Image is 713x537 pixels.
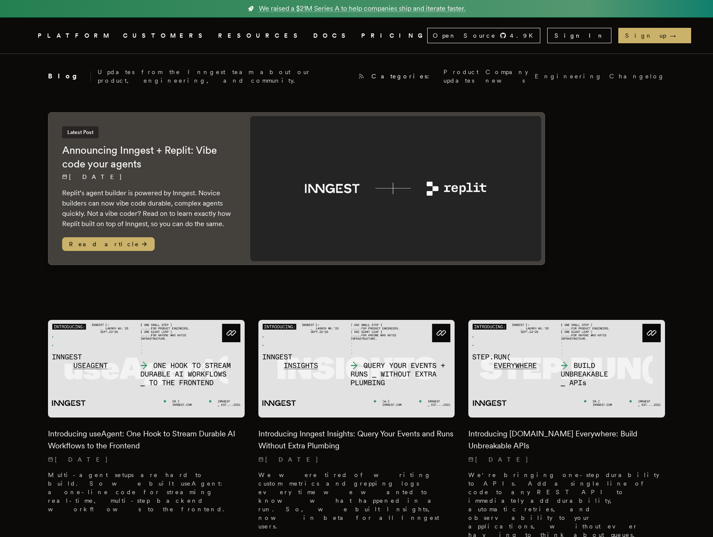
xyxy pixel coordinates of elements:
[62,237,155,251] span: Read article
[62,173,233,181] p: [DATE]
[468,455,665,464] p: [DATE]
[48,428,245,452] h2: Introducing useAgent: One Hook to Stream Durable AI Workflows to the Frontend
[259,3,466,14] span: We raised a $21M Series A to help companies ship and iterate faster.
[547,28,611,43] a: Sign In
[62,143,233,171] h2: Announcing Inngest + Replit: Vibe code your agents
[48,471,245,513] p: Multi-agent setups are hard to build. So we built useAgent: a one-line code for streaming real-ti...
[510,31,538,40] span: 4.9 K
[250,116,541,261] img: Featured image for Announcing Inngest + Replit: Vibe code your agents blog post
[618,28,691,43] a: Sign up
[48,320,245,418] img: Featured image for Introducing useAgent: One Hook to Stream Durable AI Workflows to the Frontend ...
[361,30,427,41] a: PRICING
[443,68,479,85] a: Product updates
[38,30,113,41] button: PLATFORM
[258,455,455,464] p: [DATE]
[14,18,699,54] nav: Global
[485,68,528,85] a: Company news
[123,30,208,41] a: CUSTOMERS
[218,30,303,41] button: RESOURCES
[62,188,233,229] p: Replit’s agent builder is powered by Inngest. Novice builders can now vibe code durable, complex ...
[258,428,455,452] h2: Introducing Inngest Insights: Query Your Events and Runs Without Extra Plumbing
[48,320,245,521] a: Featured image for Introducing useAgent: One Hook to Stream Durable AI Workflows to the Frontend ...
[48,112,545,265] a: Latest PostAnnouncing Inngest + Replit: Vibe code your agents[DATE] Replit’s agent builder is pow...
[313,30,351,41] a: DOCS
[258,320,455,418] img: Featured image for Introducing Inngest Insights: Query Your Events and Runs Without Extra Plumbin...
[535,72,602,81] a: Engineering
[48,71,91,81] h2: Blog
[98,68,351,85] p: Updates from the Inngest team about our product, engineering, and community.
[468,428,665,452] h2: Introducing [DOMAIN_NAME] Everywhere: Build Unbreakable APIs
[371,72,437,81] span: Categories:
[433,31,496,40] span: Open Source
[48,455,245,464] p: [DATE]
[62,126,99,138] span: Latest Post
[258,471,455,531] p: We were tired of writing custom metrics and grepping logs every time we wanted to know what happe...
[468,320,665,418] img: Featured image for Introducing Step.Run Everywhere: Build Unbreakable APIs blog post
[609,72,665,81] a: Changelog
[670,31,684,40] span: →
